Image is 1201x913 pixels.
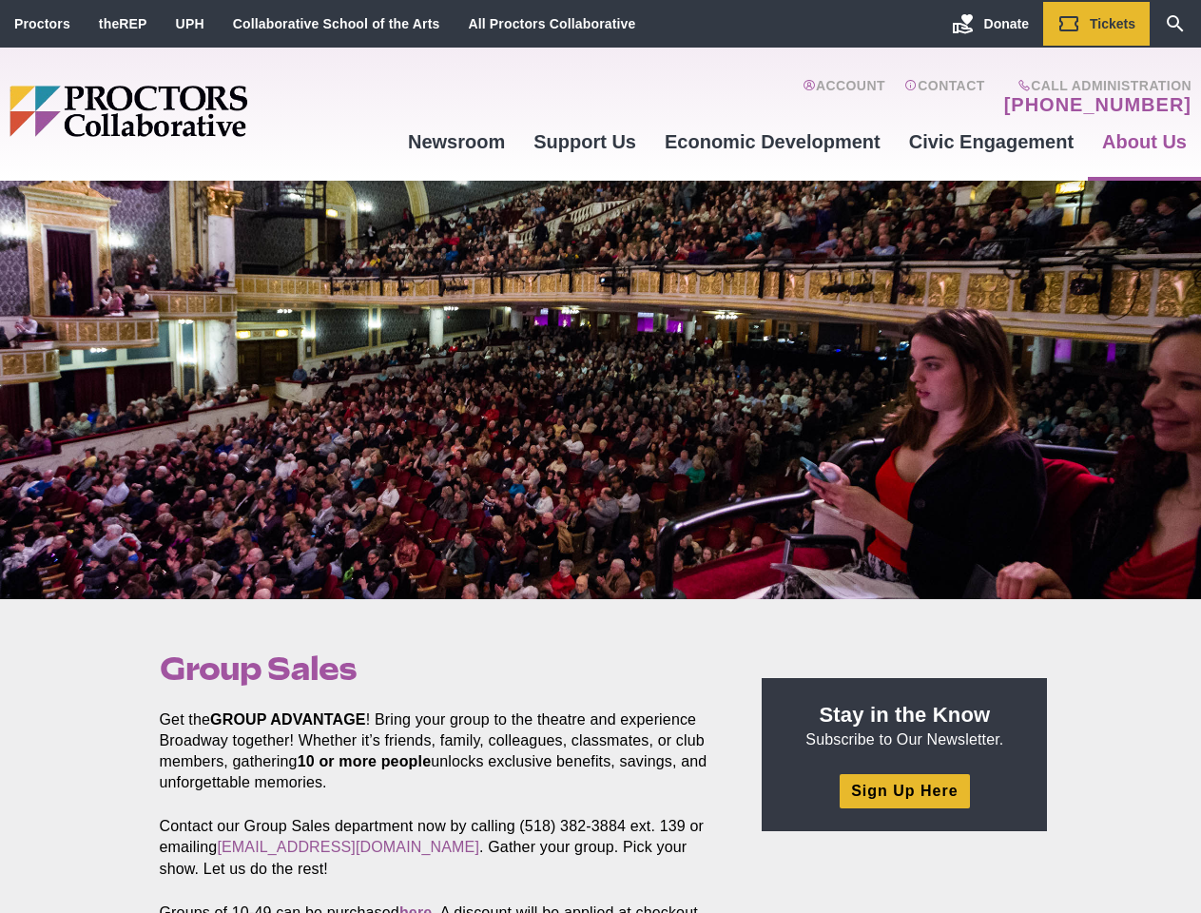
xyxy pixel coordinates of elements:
[160,816,719,879] p: Contact our Group Sales department now by calling (518) 382-3884 ext. 139 or emailing . Gather yo...
[1090,16,1135,31] span: Tickets
[820,703,991,727] strong: Stay in the Know
[803,78,885,116] a: Account
[904,78,985,116] a: Contact
[519,116,650,167] a: Support Us
[233,16,440,31] a: Collaborative School of the Arts
[1004,93,1191,116] a: [PHONE_NUMBER]
[1043,2,1150,46] a: Tickets
[176,16,204,31] a: UPH
[217,839,479,855] a: [EMAIL_ADDRESS][DOMAIN_NAME]
[14,16,70,31] a: Proctors
[840,774,969,807] a: Sign Up Here
[984,16,1029,31] span: Donate
[10,86,394,137] img: Proctors logo
[998,78,1191,93] span: Call Administration
[895,116,1088,167] a: Civic Engagement
[298,753,432,769] strong: 10 or more people
[938,2,1043,46] a: Donate
[99,16,147,31] a: theREP
[468,16,635,31] a: All Proctors Collaborative
[160,651,719,687] h1: Group Sales
[785,701,1024,750] p: Subscribe to Our Newsletter.
[1150,2,1201,46] a: Search
[1088,116,1201,167] a: About Us
[160,709,719,793] p: Get the ! Bring your group to the theatre and experience Broadway together! Whether it’s friends,...
[394,116,519,167] a: Newsroom
[650,116,895,167] a: Economic Development
[210,711,366,728] strong: GROUP ADVANTAGE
